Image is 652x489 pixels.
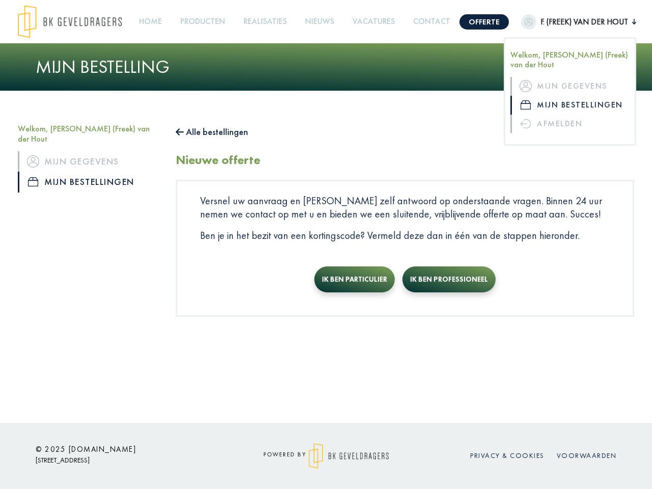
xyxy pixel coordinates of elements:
[521,100,531,110] img: icon
[18,124,160,143] h5: Welkom, [PERSON_NAME] (Freek) van der Hout
[557,451,617,460] a: Voorwaarden
[200,194,610,221] p: Versnel uw aanvraag en [PERSON_NAME] zelf antwoord op onderstaande vragen. Binnen 24 uur nemen we...
[510,50,630,69] h5: Welkom, [PERSON_NAME] (Freek) van der Hout
[18,5,122,38] img: logo
[36,56,616,78] h1: Mijn bestelling
[28,177,38,186] img: icon
[520,80,532,92] img: icon
[309,443,389,469] img: logo
[521,119,531,128] img: icon
[521,14,536,30] img: dummypic.png
[504,37,636,146] div: F. (Freek) van der Hout
[348,10,399,33] a: Vacatures
[36,454,219,467] p: [STREET_ADDRESS]
[200,229,610,242] p: Ben je in het bezit van een kortingscode? Vermeld deze dan in één van de stappen hieronder.
[314,266,395,292] button: Ik ben particulier
[510,96,630,115] a: iconMijn bestellingen
[536,16,632,28] span: F. (Freek) van der Hout
[402,266,496,292] button: Ik ben professioneel
[301,10,338,33] a: Nieuws
[459,14,509,30] a: Offerte
[36,445,219,454] h6: © 2025 [DOMAIN_NAME]
[409,10,454,33] a: Contact
[176,153,260,168] h2: Nieuwe offerte
[510,115,630,133] a: Afmelden
[470,451,545,460] a: Privacy & cookies
[234,443,418,469] div: powered by
[239,10,291,33] a: Realisaties
[27,155,39,168] img: icon
[521,14,636,30] button: F. (Freek) van der Hout
[176,10,229,33] a: Producten
[176,124,248,140] button: Alle bestellingen
[18,151,160,172] a: iconMijn gegevens
[135,10,166,33] a: Home
[18,172,160,192] a: iconMijn bestellingen
[510,77,630,96] a: iconMijn gegevens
